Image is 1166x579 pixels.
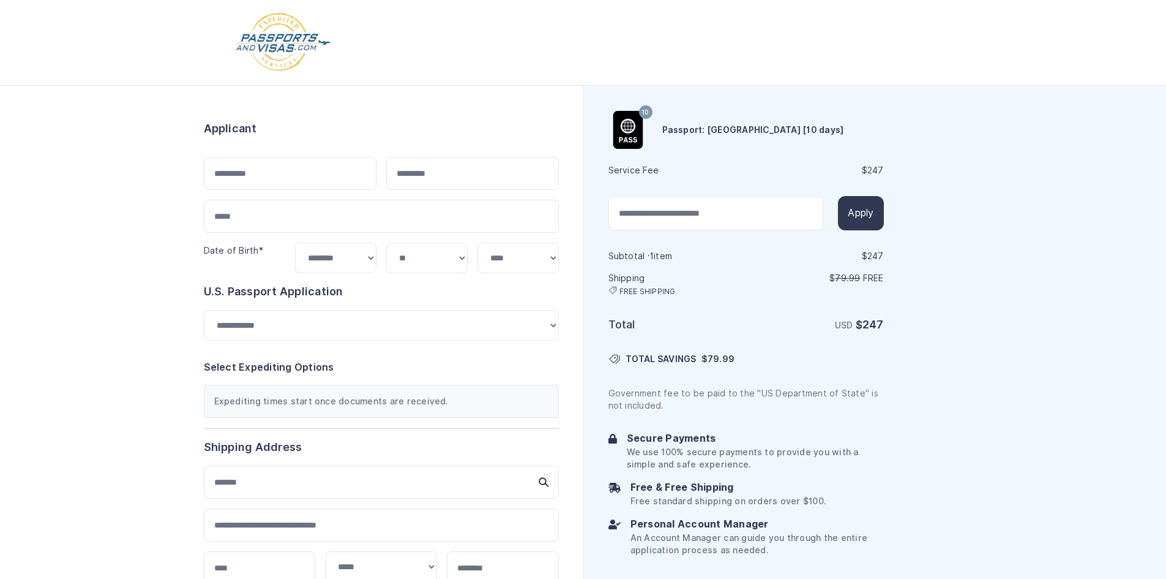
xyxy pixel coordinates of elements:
[626,353,697,365] span: TOTAL SAVINGS
[608,250,745,262] h6: Subtotal · item
[867,165,884,175] span: 247
[835,320,853,330] span: USD
[838,196,883,230] button: Apply
[234,12,332,73] img: Logo
[747,272,884,284] p: $
[862,318,884,331] span: 247
[619,287,676,297] span: FREE SHIPPING
[608,272,745,297] h6: Shipping
[642,105,649,121] span: 10
[867,251,884,261] span: 247
[627,446,884,471] p: We use 100% secure payments to provide you with a simple and safe experience.
[204,439,559,456] h6: Shipping Address
[204,360,559,375] h6: Select Expediting Options
[747,250,884,262] div: $
[204,246,263,255] label: Date of Birth*
[608,387,884,412] p: Government fee to be paid to the "US Department of State" is not included.
[863,273,884,283] span: Free
[630,532,884,556] p: An Account Manager can guide you through the entire application process as needed.
[630,480,826,495] h6: Free & Free Shipping
[708,354,734,364] span: 79.99
[747,164,884,176] div: $
[630,517,884,532] h6: Personal Account Manager
[608,164,745,176] h6: Service Fee
[627,431,884,446] h6: Secure Payments
[662,124,844,136] h6: Passport: [GEOGRAPHIC_DATA] [10 days]
[609,111,647,149] img: Product Name
[701,353,734,365] span: $
[204,385,559,418] div: Expediting times start once documents are received.
[630,495,826,507] p: Free standard shipping on orders over $100.
[856,318,884,331] strong: $
[204,120,257,137] h6: Applicant
[650,251,654,261] span: 1
[835,273,860,283] span: 79.99
[608,316,745,333] h6: Total
[204,283,559,300] h6: U.S. Passport Application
